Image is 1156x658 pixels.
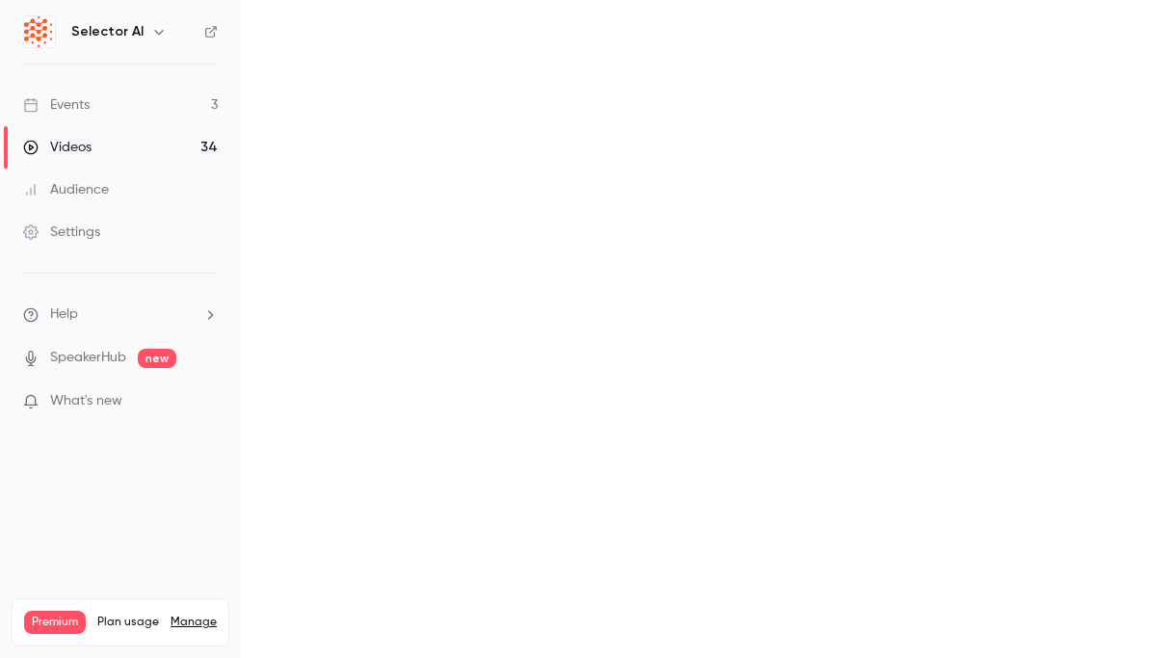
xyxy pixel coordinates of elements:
[23,95,90,115] div: Events
[171,615,217,630] a: Manage
[24,16,55,47] img: Selector AI
[50,391,122,411] span: What's new
[71,22,144,41] h6: Selector AI
[23,138,92,157] div: Videos
[195,393,218,410] iframe: Noticeable Trigger
[23,223,100,242] div: Settings
[23,304,218,325] li: help-dropdown-opener
[24,611,86,634] span: Premium
[97,615,159,630] span: Plan usage
[50,304,78,325] span: Help
[23,180,109,199] div: Audience
[138,349,176,368] span: new
[50,348,126,368] a: SpeakerHub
